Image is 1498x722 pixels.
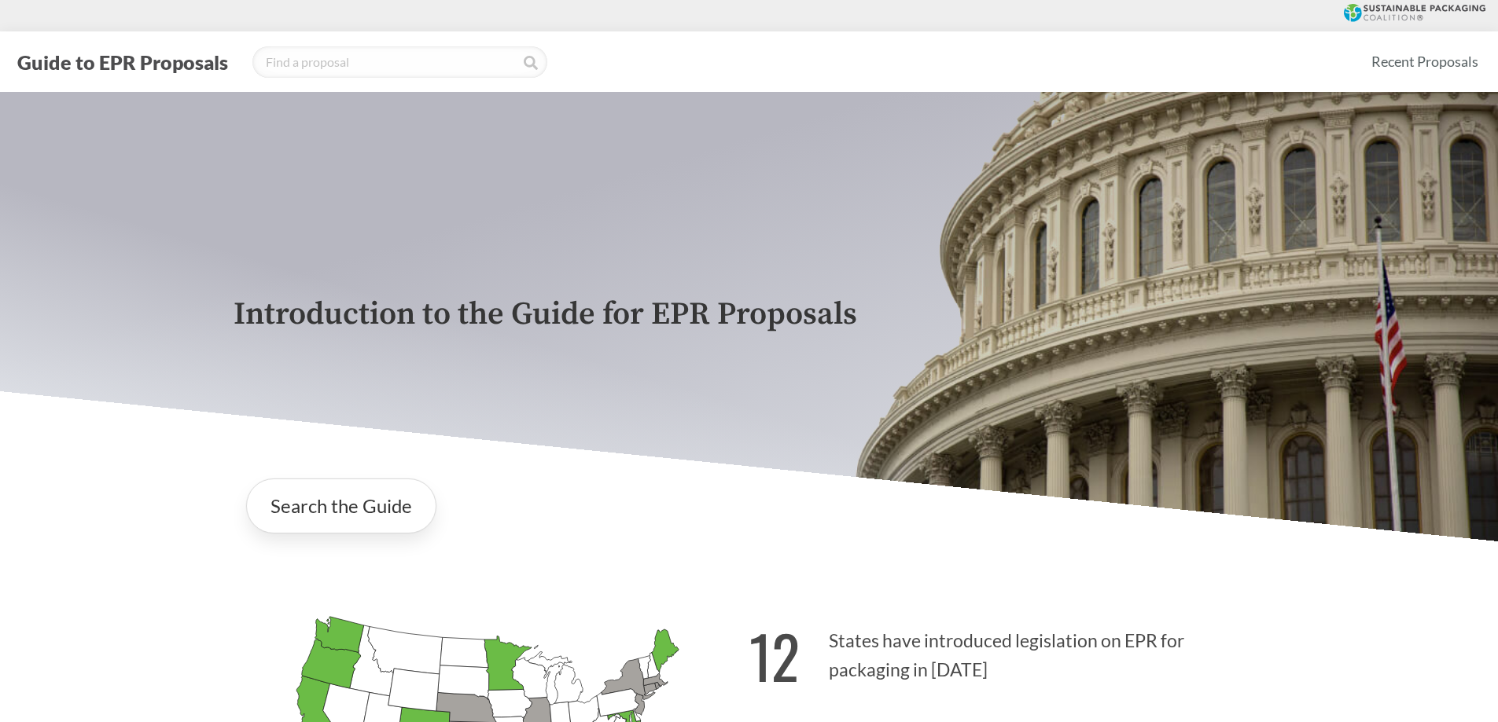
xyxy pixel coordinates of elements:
a: Recent Proposals [1364,44,1485,79]
p: Introduction to the Guide for EPR Proposals [234,297,1265,332]
a: Search the Guide [246,478,436,533]
strong: 12 [749,612,800,699]
button: Guide to EPR Proposals [13,49,233,75]
p: States have introduced legislation on EPR for packaging in [DATE] [749,603,1265,699]
input: Find a proposal [252,46,547,78]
